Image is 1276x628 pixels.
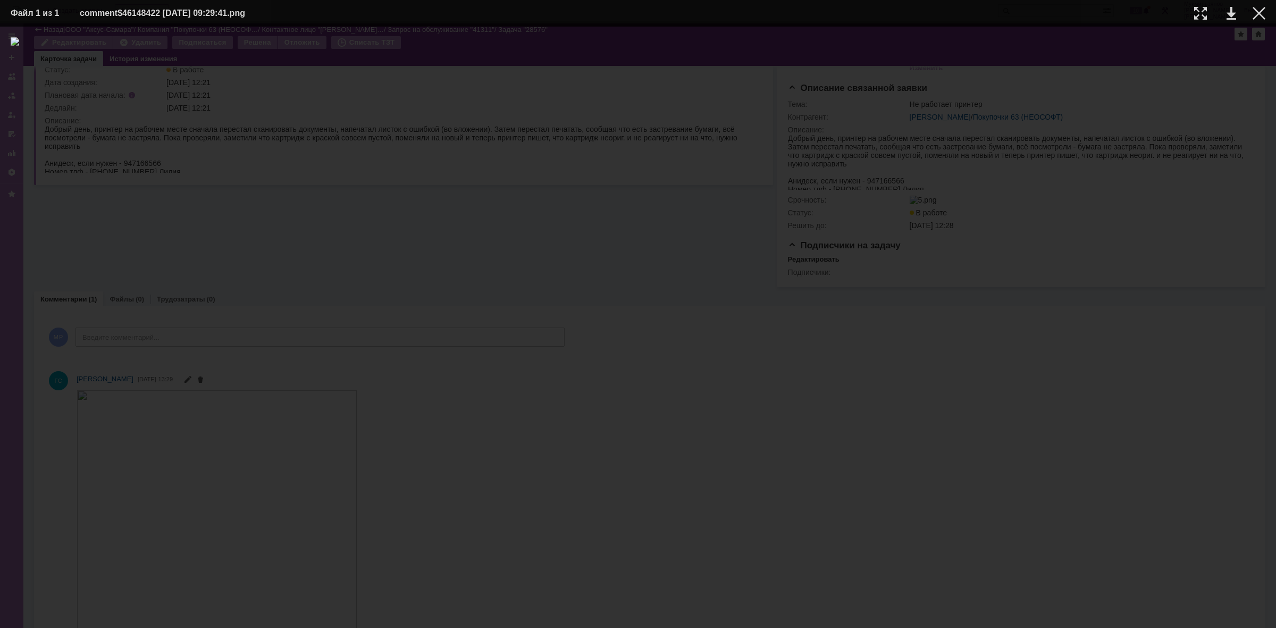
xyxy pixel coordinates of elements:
[11,37,1265,617] img: download
[1253,7,1265,20] div: Закрыть окно (Esc)
[1194,7,1207,20] div: Увеличить масштаб
[1227,7,1236,20] div: Скачать файл
[11,9,64,18] div: Файл 1 из 1
[80,7,272,20] div: comment$46148422 [DATE] 09:29:41.png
